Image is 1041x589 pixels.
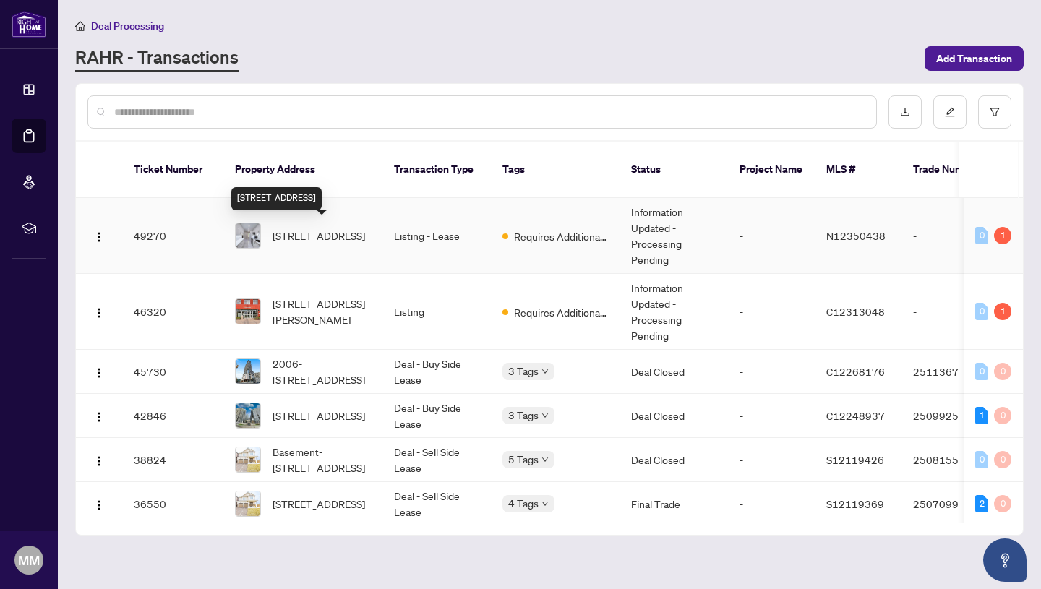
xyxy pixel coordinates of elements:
span: [STREET_ADDRESS][PERSON_NAME] [273,296,371,327]
div: 0 [994,363,1011,380]
span: [STREET_ADDRESS] [273,496,365,512]
img: thumbnail-img [236,447,260,472]
td: Listing [382,274,491,350]
td: 2511367 [901,350,1003,394]
td: - [728,274,815,350]
div: 1 [975,407,988,424]
div: 0 [975,303,988,320]
img: Logo [93,307,105,319]
td: 2508155 [901,438,1003,482]
th: Transaction Type [382,142,491,198]
img: Logo [93,231,105,243]
td: Information Updated - Processing Pending [620,274,728,350]
td: Listing - Lease [382,198,491,274]
button: Add Transaction [925,46,1024,71]
td: Information Updated - Processing Pending [620,198,728,274]
img: thumbnail-img [236,491,260,516]
span: down [541,412,549,419]
img: thumbnail-img [236,223,260,248]
td: 46320 [122,274,223,350]
div: 0 [975,451,988,468]
td: 49270 [122,198,223,274]
span: [STREET_ADDRESS] [273,228,365,244]
td: 38824 [122,438,223,482]
div: 1 [994,303,1011,320]
span: 5 Tags [508,451,539,468]
th: Project Name [728,142,815,198]
td: Final Trade [620,482,728,526]
span: 3 Tags [508,363,539,379]
img: Logo [93,367,105,379]
span: filter [990,107,1000,117]
span: edit [945,107,955,117]
td: 42846 [122,394,223,438]
td: Deal Closed [620,394,728,438]
th: MLS # [815,142,901,198]
span: C12313048 [826,305,885,318]
div: 0 [994,407,1011,424]
span: Requires Additional Docs [514,304,608,320]
img: thumbnail-img [236,403,260,428]
button: edit [933,95,967,129]
img: logo [12,11,46,38]
span: download [900,107,910,117]
button: Logo [87,492,111,515]
span: N12350438 [826,229,886,242]
div: 0 [994,451,1011,468]
img: Logo [93,499,105,511]
button: Open asap [983,538,1027,582]
button: download [888,95,922,129]
span: down [541,456,549,463]
div: 0 [975,363,988,380]
div: [STREET_ADDRESS] [231,187,322,210]
button: Logo [87,404,111,427]
span: down [541,500,549,507]
button: Logo [87,448,111,471]
span: C12268176 [826,365,885,378]
span: S12119426 [826,453,884,466]
span: Deal Processing [91,20,164,33]
div: 0 [994,495,1011,512]
td: 2507099 [901,482,1003,526]
span: home [75,21,85,31]
img: Logo [93,455,105,467]
td: - [728,438,815,482]
button: Logo [87,300,111,323]
span: Basement-[STREET_ADDRESS] [273,444,371,476]
td: - [728,482,815,526]
button: Logo [87,224,111,247]
th: Ticket Number [122,142,223,198]
span: MM [18,550,40,570]
button: filter [978,95,1011,129]
span: Requires Additional Docs [514,228,608,244]
th: Trade Number [901,142,1003,198]
td: Deal - Buy Side Lease [382,350,491,394]
th: Status [620,142,728,198]
div: 2 [975,495,988,512]
td: Deal - Sell Side Lease [382,482,491,526]
img: thumbnail-img [236,299,260,324]
th: Property Address [223,142,382,198]
td: - [901,274,1003,350]
img: thumbnail-img [236,359,260,384]
td: - [728,198,815,274]
span: 4 Tags [508,495,539,512]
td: - [728,350,815,394]
span: down [541,368,549,375]
span: C12248937 [826,409,885,422]
td: - [901,198,1003,274]
div: 1 [994,227,1011,244]
td: Deal - Sell Side Lease [382,438,491,482]
button: Logo [87,360,111,383]
span: 2006-[STREET_ADDRESS] [273,356,371,387]
span: 3 Tags [508,407,539,424]
td: Deal - Buy Side Lease [382,394,491,438]
td: 36550 [122,482,223,526]
span: [STREET_ADDRESS] [273,408,365,424]
td: Deal Closed [620,438,728,482]
th: Tags [491,142,620,198]
img: Logo [93,411,105,423]
div: 0 [975,227,988,244]
a: RAHR - Transactions [75,46,239,72]
td: Deal Closed [620,350,728,394]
